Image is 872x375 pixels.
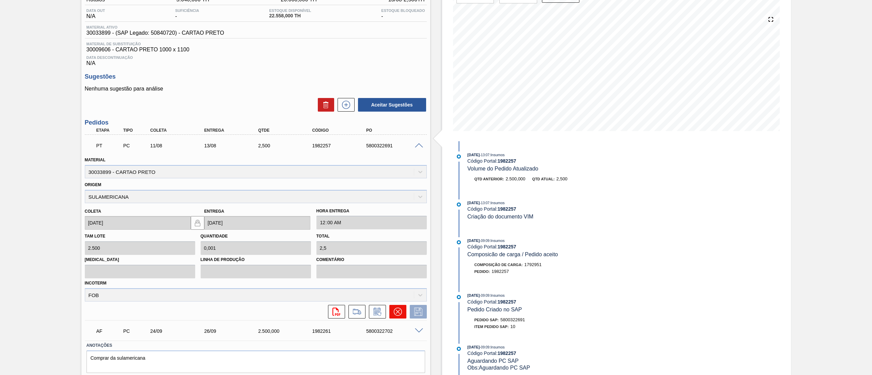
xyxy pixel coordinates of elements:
[532,177,555,181] span: Qtd atual:
[149,328,210,334] div: 24/09/2025
[510,324,515,329] span: 10
[87,47,425,53] span: 30009606 - CARTAO PRETO 1000 x 1100
[498,350,516,356] strong: 1982257
[457,240,461,244] img: atual
[314,98,334,112] div: Excluir Sugestões
[498,244,516,249] strong: 1982257
[379,9,426,19] div: -
[489,293,505,297] span: : Insumos
[122,143,151,148] div: Pedido de Compra
[474,263,523,267] span: Composição de Carga :
[364,128,426,133] div: PO
[480,201,489,205] span: - 13:07
[269,9,311,13] span: Estoque Disponível
[95,138,124,153] div: Pedido em Trânsito
[467,350,629,356] div: Código Portal:
[467,153,480,157] span: [DATE]
[122,328,151,334] div: Pedido de Compra
[524,262,542,267] span: 1792951
[95,324,124,339] div: Aguardando Faturamento
[87,25,224,29] span: Material ativo
[467,345,480,349] span: [DATE]
[85,255,195,265] label: [MEDICAL_DATA]
[96,328,122,334] p: AF
[467,214,533,219] span: Criação do documento VIM
[489,239,505,243] span: : Insumos
[202,328,264,334] div: 26/09/2025
[500,317,525,322] span: 5800322691
[467,206,629,212] div: Código Portal:
[310,143,372,148] div: 1982257
[85,182,102,187] label: Origem
[364,143,426,148] div: 5800322691
[474,318,499,322] span: Pedido SAP:
[505,176,525,181] span: 2.500,000
[202,143,264,148] div: 13/08/2025
[480,153,489,157] span: - 13:07
[122,128,151,133] div: Tipo
[467,307,522,312] span: Pedido Criado no SAP
[345,305,365,319] div: Ir para Composição de Carga
[334,98,355,112] div: Nova sugestão
[85,216,191,230] input: dd/mm/yyyy
[191,216,204,230] button: locked
[474,177,504,181] span: Qtd anterior:
[492,269,509,274] span: 1982257
[498,158,516,164] strong: 1982257
[480,239,489,243] span: - 09:09
[316,255,427,265] label: Comentário
[87,350,425,373] textarea: Comprar da sulamericana
[489,345,505,349] span: : Insumos
[87,341,425,350] label: Anotações
[96,143,122,148] p: PT
[467,365,530,371] span: Obs: Aguardando PC SAP
[202,128,264,133] div: Entrega
[365,305,386,319] div: Informar alteração no pedido
[480,294,489,297] span: - 09:09
[204,209,224,214] label: Entrega
[85,9,107,19] div: N/A
[467,201,480,205] span: [DATE]
[498,299,516,305] strong: 1982257
[457,295,461,299] img: atual
[201,255,311,265] label: Linha de Produção
[316,234,330,239] label: Total
[467,293,480,297] span: [DATE]
[325,305,345,319] div: Abrir arquivo PDF
[489,153,505,157] span: : Insumos
[386,305,406,319] div: Cancelar pedido
[193,219,202,227] img: locked
[467,251,558,257] span: Composicão de carga / Pedido aceito
[457,347,461,351] img: atual
[87,9,105,13] span: Data out
[256,128,318,133] div: Qtde
[474,325,509,329] span: Item pedido SAP:
[467,299,629,305] div: Código Portal:
[489,201,505,205] span: : Insumos
[85,119,427,126] h3: Pedidos
[149,128,210,133] div: Coleta
[85,158,106,162] label: Material
[310,328,372,334] div: 1982261
[316,206,427,216] label: Hora Entrega
[355,97,427,112] div: Aceitar Sugestões
[204,216,310,230] input: dd/mm/yyyy
[381,9,425,13] span: Estoque Bloqueado
[256,143,318,148] div: 2,500
[480,345,489,349] span: - 09:09
[498,206,516,212] strong: 1982257
[269,13,311,18] span: 22.558,000 TH
[256,328,318,334] div: 2.500,000
[467,166,538,172] span: Volume do Pedido Atualizado
[310,128,372,133] div: Código
[85,209,101,214] label: Coleta
[95,128,124,133] div: Etapa
[87,30,224,36] span: 30033899 - (SAP Legado: 50840720) - CARTAO PRETO
[85,86,427,92] p: Nenhuma sugestão para análise
[201,234,228,239] label: Quantidade
[457,154,461,159] img: atual
[87,42,425,46] span: Material de Substituição
[85,281,107,286] label: Incoterm
[85,73,427,80] h3: Sugestões
[85,53,427,66] div: N/A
